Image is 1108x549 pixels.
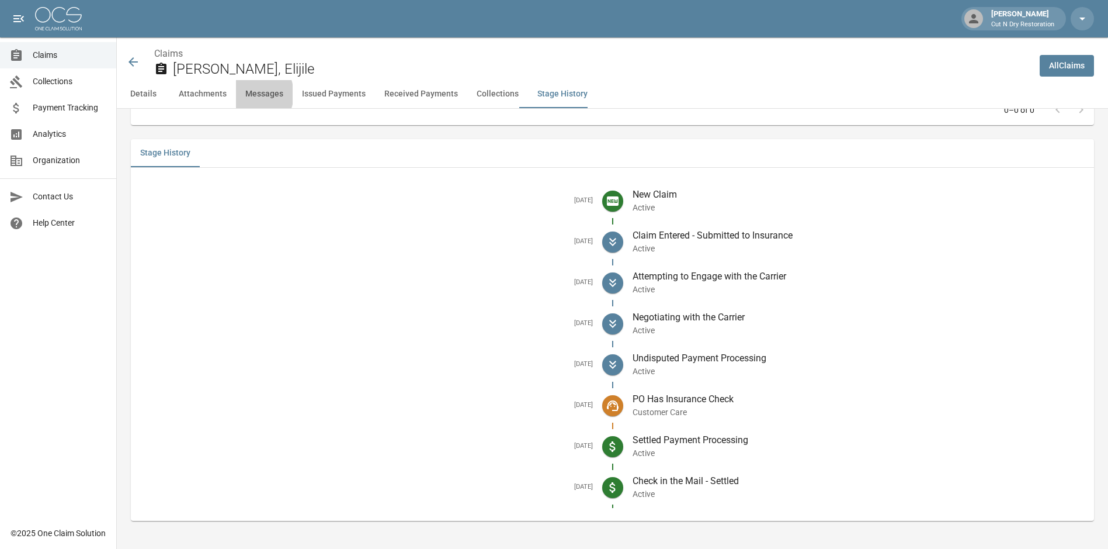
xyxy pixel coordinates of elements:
p: Active [633,324,1085,336]
h5: [DATE] [140,401,593,410]
p: Active [633,284,1085,295]
span: Organization [33,154,107,167]
div: [PERSON_NAME] [987,8,1059,29]
button: Issued Payments [293,80,375,108]
img: ocs-logo-white-transparent.png [35,7,82,30]
h5: [DATE] [140,360,593,369]
p: 0–0 of 0 [1004,104,1034,116]
h5: [DATE] [140,196,593,205]
h5: [DATE] [140,278,593,287]
h5: [DATE] [140,237,593,246]
h5: [DATE] [140,319,593,328]
span: Help Center [33,217,107,229]
button: Stage History [528,80,597,108]
span: Claims [33,49,107,61]
p: Active [633,202,1085,213]
button: Received Payments [375,80,467,108]
button: Messages [236,80,293,108]
button: Details [117,80,169,108]
p: Negotiating with the Carrier [633,310,1085,324]
nav: breadcrumb [154,47,1030,61]
a: AllClaims [1040,55,1094,77]
p: Undisputed Payment Processing [633,351,1085,365]
p: Check in the Mail - Settled [633,474,1085,488]
button: Collections [467,80,528,108]
p: Active [633,365,1085,377]
div: © 2025 One Claim Solution [11,527,106,539]
h5: [DATE] [140,483,593,492]
p: Claim Entered - Submitted to Insurance [633,229,1085,243]
span: Contact Us [33,191,107,203]
p: Attempting to Engage with the Carrier [633,270,1085,284]
p: PO Has Insurance Check [633,392,1085,406]
span: Payment Tracking [33,102,107,114]
button: Attachments [169,80,236,108]
p: Active [633,243,1085,254]
p: New Claim [633,188,1085,202]
button: Stage History [131,139,200,167]
span: Analytics [33,128,107,140]
button: open drawer [7,7,30,30]
p: Cut N Dry Restoration [991,20,1054,30]
a: Claims [154,48,183,59]
div: related-list tabs [131,139,1094,167]
p: Active [633,488,1085,500]
h5: [DATE] [140,442,593,451]
h2: [PERSON_NAME], Elijile [173,61,1030,78]
p: Customer Care [633,406,1085,418]
p: Active [633,447,1085,459]
span: Collections [33,75,107,88]
div: anchor tabs [117,80,1108,108]
p: Settled Payment Processing [633,433,1085,447]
